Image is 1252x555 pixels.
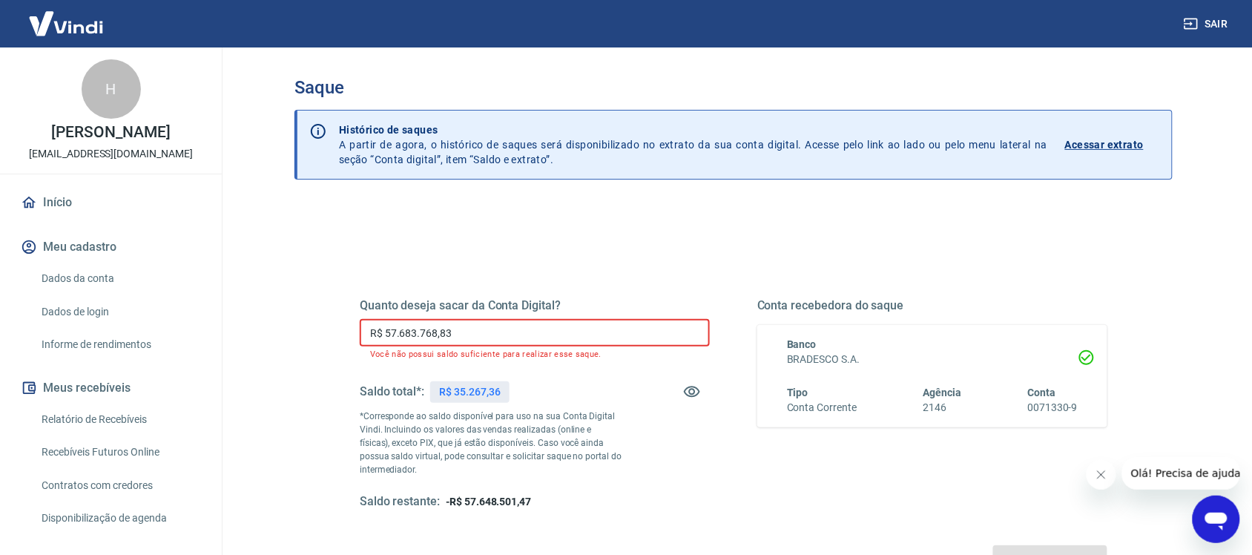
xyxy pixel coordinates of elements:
[1193,496,1240,543] iframe: Botão para abrir a janela de mensagens
[51,125,170,140] p: [PERSON_NAME]
[1122,457,1240,490] iframe: Mensagem da empresa
[1027,387,1055,398] span: Conta
[36,297,204,327] a: Dados de login
[294,77,1173,98] h3: Saque
[18,186,204,219] a: Início
[360,298,710,313] h5: Quanto deseja sacar da Conta Digital?
[82,59,141,119] div: H
[446,496,531,508] span: -R$ 57.648.501,47
[36,329,204,360] a: Informe de rendimentos
[1087,460,1116,490] iframe: Fechar mensagem
[18,1,114,46] img: Vindi
[36,404,204,435] a: Relatório de Recebíveis
[439,384,500,400] p: R$ 35.267,36
[923,387,962,398] span: Agência
[339,122,1047,167] p: A partir de agora, o histórico de saques será disponibilizado no extrato da sua conta digital. Ac...
[787,387,808,398] span: Tipo
[360,494,440,510] h5: Saldo restante:
[787,352,1078,367] h6: BRADESCO S.A.
[36,437,204,467] a: Recebíveis Futuros Online
[29,146,193,162] p: [EMAIL_ADDRESS][DOMAIN_NAME]
[36,503,204,533] a: Disponibilização de agenda
[370,349,699,359] p: Você não possui saldo suficiente para realizar esse saque.
[787,338,817,350] span: Banco
[787,400,857,416] h6: Conta Corrente
[923,400,962,416] h6: 2146
[757,298,1107,313] h5: Conta recebedora do saque
[339,122,1047,137] p: Histórico de saques
[1065,122,1160,167] a: Acessar extrato
[18,372,204,404] button: Meus recebíveis
[1065,137,1144,152] p: Acessar extrato
[1027,400,1078,416] h6: 0071330-9
[36,263,204,294] a: Dados da conta
[9,10,125,22] span: Olá! Precisa de ajuda?
[36,470,204,501] a: Contratos com credores
[360,384,424,399] h5: Saldo total*:
[1181,10,1234,38] button: Sair
[360,410,622,476] p: *Corresponde ao saldo disponível para uso na sua Conta Digital Vindi. Incluindo os valores das ve...
[18,231,204,263] button: Meu cadastro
